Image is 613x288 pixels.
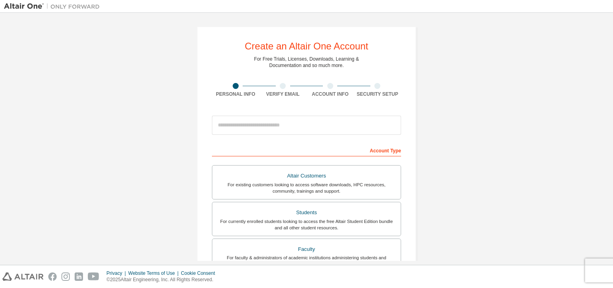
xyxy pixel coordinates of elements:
[128,270,181,276] div: Website Terms of Use
[4,2,104,10] img: Altair One
[259,91,307,97] div: Verify Email
[354,91,401,97] div: Security Setup
[245,41,368,51] div: Create an Altair One Account
[107,270,128,276] div: Privacy
[2,272,44,281] img: altair_logo.svg
[217,218,396,231] div: For currently enrolled students looking to access the free Altair Student Edition bundle and all ...
[217,170,396,181] div: Altair Customers
[217,254,396,267] div: For faculty & administrators of academic institutions administering students and accessing softwa...
[48,272,57,281] img: facebook.svg
[107,276,220,283] p: © 2025 Altair Engineering, Inc. All Rights Reserved.
[217,244,396,255] div: Faculty
[212,144,401,156] div: Account Type
[212,91,259,97] div: Personal Info
[217,181,396,194] div: For existing customers looking to access software downloads, HPC resources, community, trainings ...
[254,56,359,69] div: For Free Trials, Licenses, Downloads, Learning & Documentation and so much more.
[217,207,396,218] div: Students
[75,272,83,281] img: linkedin.svg
[181,270,219,276] div: Cookie Consent
[61,272,70,281] img: instagram.svg
[88,272,99,281] img: youtube.svg
[306,91,354,97] div: Account Info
